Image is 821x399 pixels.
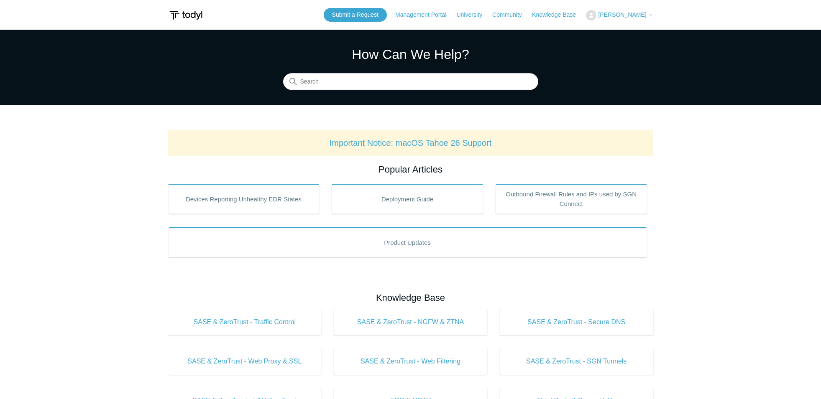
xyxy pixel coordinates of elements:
[334,309,487,335] a: SASE & ZeroTrust - NGFW & ZTNA
[168,348,322,375] a: SASE & ZeroTrust - Web Proxy & SSL
[532,10,584,19] a: Knowledge Base
[168,227,647,257] a: Product Updates
[283,44,538,64] h1: How Can We Help?
[332,184,483,214] a: Deployment Guide
[492,10,530,19] a: Community
[334,348,487,375] a: SASE & ZeroTrust - Web Filtering
[168,163,653,176] h2: Popular Articles
[512,356,641,366] span: SASE & ZeroTrust - SGN Tunnels
[500,348,653,375] a: SASE & ZeroTrust - SGN Tunnels
[168,309,322,335] a: SASE & ZeroTrust - Traffic Control
[500,309,653,335] a: SASE & ZeroTrust - Secure DNS
[181,356,309,366] span: SASE & ZeroTrust - Web Proxy & SSL
[330,138,492,147] a: Important Notice: macOS Tahoe 26 Support
[168,184,320,214] a: Devices Reporting Unhealthy EDR States
[598,11,646,18] span: [PERSON_NAME]
[395,10,455,19] a: Management Portal
[168,291,653,305] h2: Knowledge Base
[586,10,653,20] button: [PERSON_NAME]
[181,317,309,327] span: SASE & ZeroTrust - Traffic Control
[456,10,490,19] a: University
[346,317,475,327] span: SASE & ZeroTrust - NGFW & ZTNA
[512,317,641,327] span: SASE & ZeroTrust - Secure DNS
[346,356,475,366] span: SASE & ZeroTrust - Web Filtering
[283,74,538,90] input: Search
[324,8,387,22] a: Submit a Request
[496,184,647,214] a: Outbound Firewall Rules and IPs used by SGN Connect
[168,8,204,23] img: Todyl Support Center Help Center home page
